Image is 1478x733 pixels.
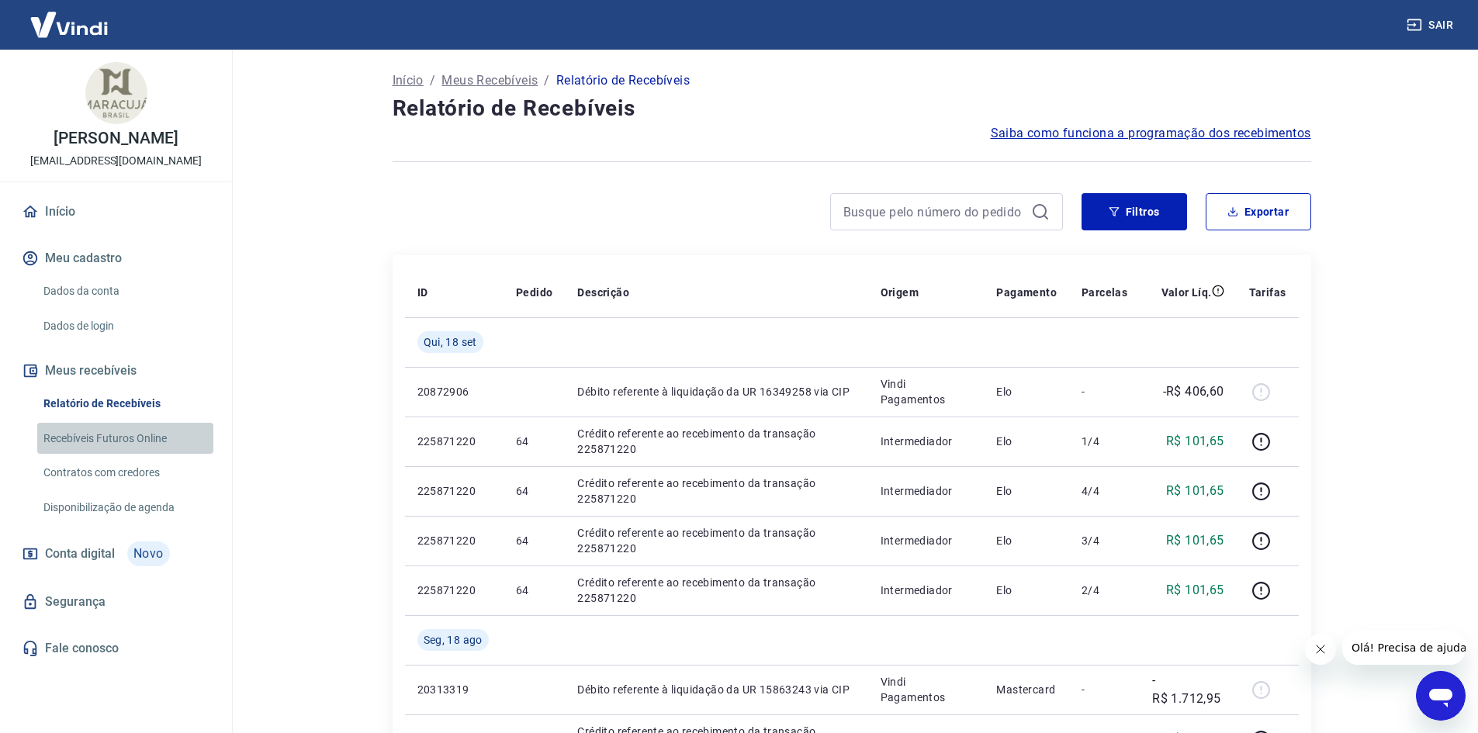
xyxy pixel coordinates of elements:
a: Recebíveis Futuros Online [37,423,213,455]
p: Débito referente à liquidação da UR 15863243 via CIP [577,682,855,697]
p: - [1082,384,1127,399]
h4: Relatório de Recebíveis [393,93,1311,124]
p: Crédito referente ao recebimento da transação 225871220 [577,525,855,556]
p: Crédito referente ao recebimento da transação 225871220 [577,475,855,507]
span: Seg, 18 ago [424,632,483,648]
p: Mastercard [996,682,1057,697]
p: 64 [516,583,552,598]
p: 1/4 [1082,434,1127,449]
p: 64 [516,533,552,548]
p: / [430,71,435,90]
p: R$ 101,65 [1166,432,1224,451]
p: 225871220 [417,483,491,499]
a: Meus Recebíveis [441,71,538,90]
p: Vindi Pagamentos [881,674,972,705]
p: Vindi Pagamentos [881,376,972,407]
a: Fale conosco [19,631,213,666]
p: Débito referente à liquidação da UR 16349258 via CIP [577,384,855,399]
a: Conta digitalNovo [19,535,213,572]
p: 225871220 [417,533,491,548]
p: 20872906 [417,384,491,399]
p: Intermediador [881,533,972,548]
p: [EMAIL_ADDRESS][DOMAIN_NAME] [30,153,202,169]
span: Novo [127,541,170,566]
input: Busque pelo número do pedido [843,200,1025,223]
a: Segurança [19,585,213,619]
a: Disponibilização de agenda [37,492,213,524]
p: Elo [996,434,1057,449]
p: -R$ 406,60 [1163,382,1224,401]
p: Intermediador [881,483,972,499]
button: Filtros [1082,193,1187,230]
button: Sair [1404,11,1459,40]
span: Qui, 18 set [424,334,477,350]
p: - [1082,682,1127,697]
p: 64 [516,483,552,499]
a: Contratos com credores [37,457,213,489]
span: Olá! Precisa de ajuda? [9,11,130,23]
iframe: Botão para abrir a janela de mensagens [1416,671,1466,721]
p: Pedido [516,285,552,300]
p: -R$ 1.712,95 [1152,671,1224,708]
p: 2/4 [1082,583,1127,598]
p: R$ 101,65 [1166,482,1224,500]
p: Descrição [577,285,629,300]
p: ID [417,285,428,300]
p: [PERSON_NAME] [54,130,178,147]
p: 64 [516,434,552,449]
a: Dados de login [37,310,213,342]
a: Relatório de Recebíveis [37,388,213,420]
p: Crédito referente ao recebimento da transação 225871220 [577,426,855,457]
img: Vindi [19,1,119,48]
p: 4/4 [1082,483,1127,499]
img: 81bace72-f707-46bd-8858-b967601abee4.jpeg [85,62,147,124]
p: Valor Líq. [1161,285,1212,300]
p: Origem [881,285,919,300]
button: Meus recebíveis [19,354,213,388]
p: Tarifas [1249,285,1286,300]
p: Crédito referente ao recebimento da transação 225871220 [577,575,855,606]
a: Início [19,195,213,229]
p: Parcelas [1082,285,1127,300]
p: 225871220 [417,434,491,449]
p: 3/4 [1082,533,1127,548]
p: Pagamento [996,285,1057,300]
a: Início [393,71,424,90]
p: Elo [996,483,1057,499]
span: Conta digital [45,543,115,565]
a: Saiba como funciona a programação dos recebimentos [991,124,1311,143]
p: Elo [996,384,1057,399]
button: Exportar [1206,193,1311,230]
p: 225871220 [417,583,491,598]
button: Meu cadastro [19,241,213,275]
p: Intermediador [881,583,972,598]
p: Intermediador [881,434,972,449]
p: 20313319 [417,682,491,697]
iframe: Fechar mensagem [1305,634,1336,665]
iframe: Mensagem da empresa [1342,631,1466,665]
p: Elo [996,583,1057,598]
a: Dados da conta [37,275,213,307]
p: R$ 101,65 [1166,581,1224,600]
p: / [544,71,549,90]
p: R$ 101,65 [1166,531,1224,550]
p: Elo [996,533,1057,548]
p: Relatório de Recebíveis [556,71,690,90]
